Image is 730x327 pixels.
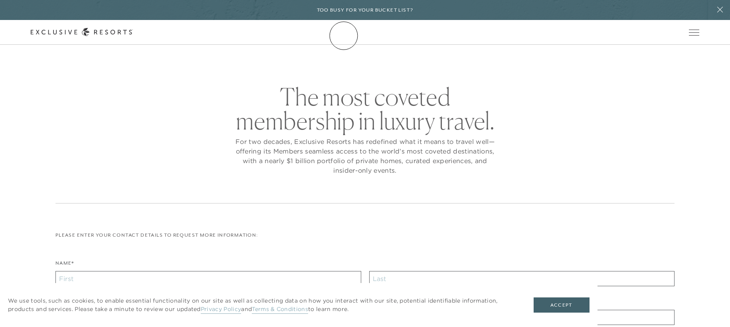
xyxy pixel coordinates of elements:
[55,271,361,286] input: First
[233,137,497,175] p: For two decades, Exclusive Resorts has redefined what it means to travel well—offering its Member...
[55,231,675,239] p: Please enter your contact details to request more information:
[689,30,699,35] button: Open navigation
[369,271,675,286] input: Last
[233,85,497,133] h2: The most coveted membership in luxury travel.
[8,297,518,313] p: We use tools, such as cookies, to enable essential functionality on our site as well as collectin...
[317,6,413,14] h6: Too busy for your bucket list?
[534,297,590,313] button: Accept
[252,305,308,314] a: Terms & Conditions
[201,305,241,314] a: Privacy Policy
[55,259,74,271] label: Name*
